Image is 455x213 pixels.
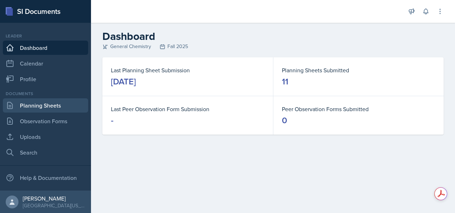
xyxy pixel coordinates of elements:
div: [GEOGRAPHIC_DATA][US_STATE] [23,202,85,209]
dt: Last Peer Observation Form Submission [111,105,264,113]
div: General Chemistry Fall 2025 [102,43,444,50]
dt: Peer Observation Forms Submitted [282,105,435,113]
dt: Last Planning Sheet Submission [111,66,264,74]
div: Help & Documentation [3,171,88,185]
div: [DATE] [111,76,136,87]
a: Search [3,145,88,160]
div: - [111,115,113,126]
a: Planning Sheets [3,98,88,113]
h2: Dashboard [102,30,444,43]
div: Leader [3,33,88,39]
div: Documents [3,90,88,97]
a: Dashboard [3,41,88,55]
div: [PERSON_NAME] [23,195,85,202]
a: Uploads [3,130,88,144]
a: Observation Forms [3,114,88,128]
dt: Planning Sheets Submitted [282,66,435,74]
a: Calendar [3,56,88,71]
div: 0 [282,115,287,126]
a: Profile [3,72,88,86]
div: 11 [282,76,288,87]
